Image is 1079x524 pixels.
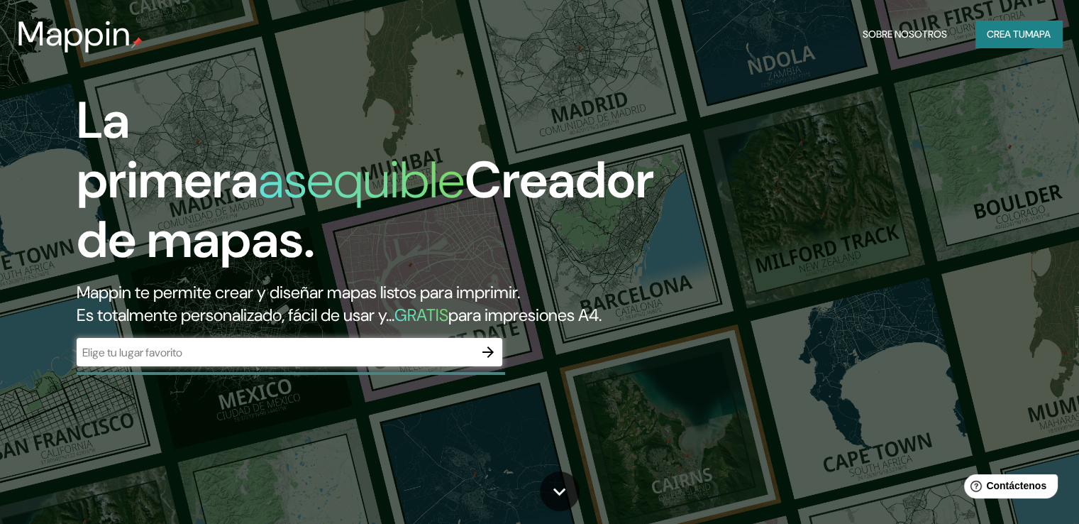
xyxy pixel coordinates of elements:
font: La primera [77,87,258,213]
input: Elige tu lugar favorito [77,344,474,361]
font: Mappin te permite crear y diseñar mapas listos para imprimir. [77,281,520,303]
button: Crea tumapa [975,21,1062,48]
img: pin de mapeo [131,37,143,48]
font: Mappin [17,11,131,56]
iframe: Lanzador de widgets de ayuda [953,469,1063,508]
font: asequible [258,147,465,213]
font: GRATIS [394,304,448,326]
font: Es totalmente personalizado, fácil de usar y... [77,304,394,326]
font: Sobre nosotros [863,28,947,40]
font: Creador de mapas. [77,147,654,273]
font: mapa [1025,28,1051,40]
font: para impresiones A4. [448,304,602,326]
button: Sobre nosotros [857,21,953,48]
font: Crea tu [987,28,1025,40]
